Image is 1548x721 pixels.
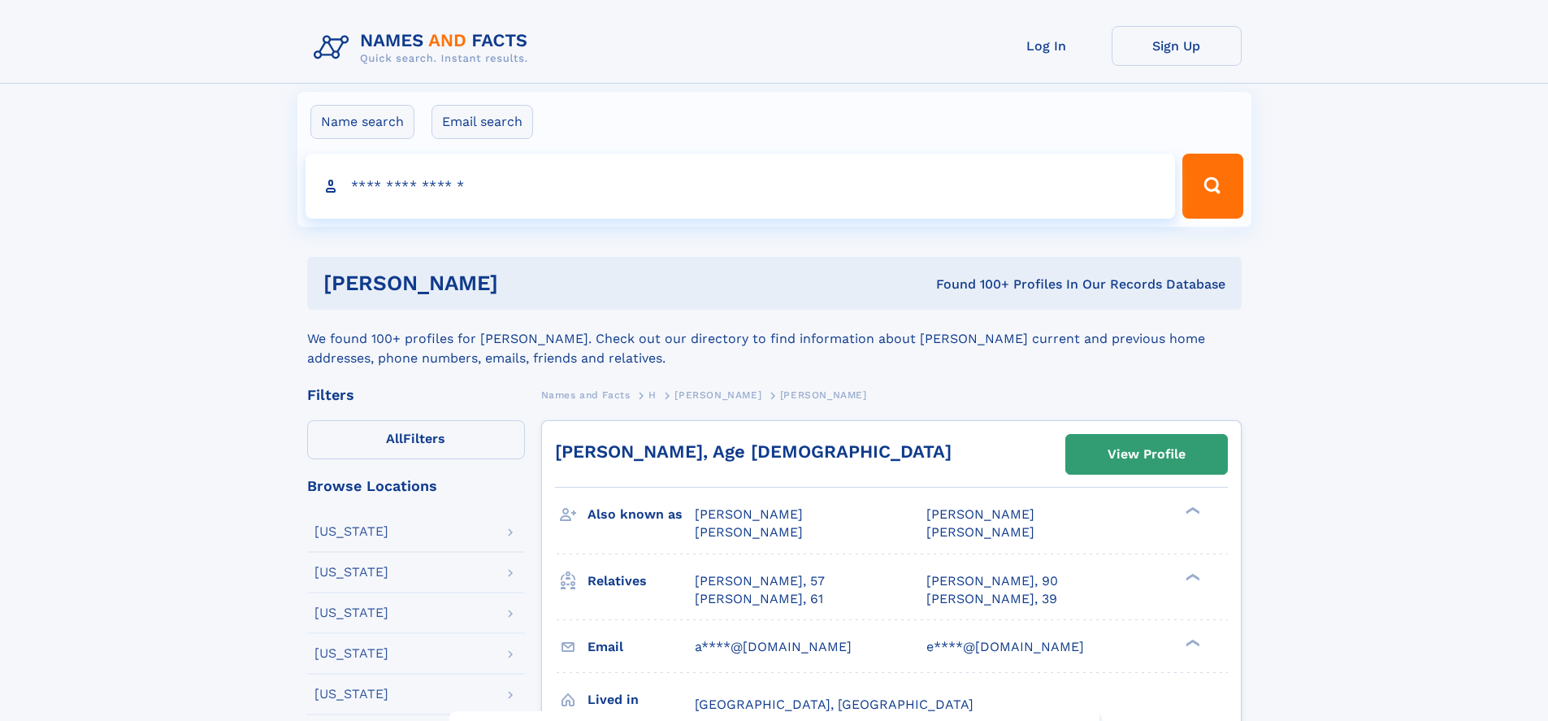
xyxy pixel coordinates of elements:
[926,590,1057,608] a: [PERSON_NAME], 39
[717,276,1225,293] div: Found 100+ Profiles In Our Records Database
[1182,154,1242,219] button: Search Button
[926,572,1058,590] a: [PERSON_NAME], 90
[1182,637,1201,648] div: ❯
[307,26,541,70] img: Logo Names and Facts
[1066,435,1227,474] a: View Profile
[695,590,823,608] a: [PERSON_NAME], 61
[674,384,761,405] a: [PERSON_NAME]
[1112,26,1242,66] a: Sign Up
[555,441,952,462] a: [PERSON_NAME], Age [DEMOGRAPHIC_DATA]
[780,389,867,401] span: [PERSON_NAME]
[695,697,973,712] span: [GEOGRAPHIC_DATA], [GEOGRAPHIC_DATA]
[541,384,631,405] a: Names and Facts
[695,572,825,590] a: [PERSON_NAME], 57
[306,154,1176,219] input: search input
[314,688,388,701] div: [US_STATE]
[431,105,533,139] label: Email search
[982,26,1112,66] a: Log In
[307,420,525,459] label: Filters
[926,524,1034,540] span: [PERSON_NAME]
[588,567,695,595] h3: Relatives
[310,105,414,139] label: Name search
[314,647,388,660] div: [US_STATE]
[674,389,761,401] span: [PERSON_NAME]
[386,431,403,446] span: All
[307,479,525,493] div: Browse Locations
[926,506,1034,522] span: [PERSON_NAME]
[1182,506,1201,516] div: ❯
[648,384,657,405] a: H
[1108,436,1186,473] div: View Profile
[588,501,695,528] h3: Also known as
[588,686,695,714] h3: Lived in
[307,310,1242,368] div: We found 100+ profiles for [PERSON_NAME]. Check out our directory to find information about [PERS...
[648,389,657,401] span: H
[314,606,388,619] div: [US_STATE]
[314,525,388,538] div: [US_STATE]
[695,524,803,540] span: [PERSON_NAME]
[307,388,525,402] div: Filters
[1182,571,1201,582] div: ❯
[314,566,388,579] div: [US_STATE]
[588,633,695,661] h3: Email
[323,273,718,293] h1: [PERSON_NAME]
[695,506,803,522] span: [PERSON_NAME]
